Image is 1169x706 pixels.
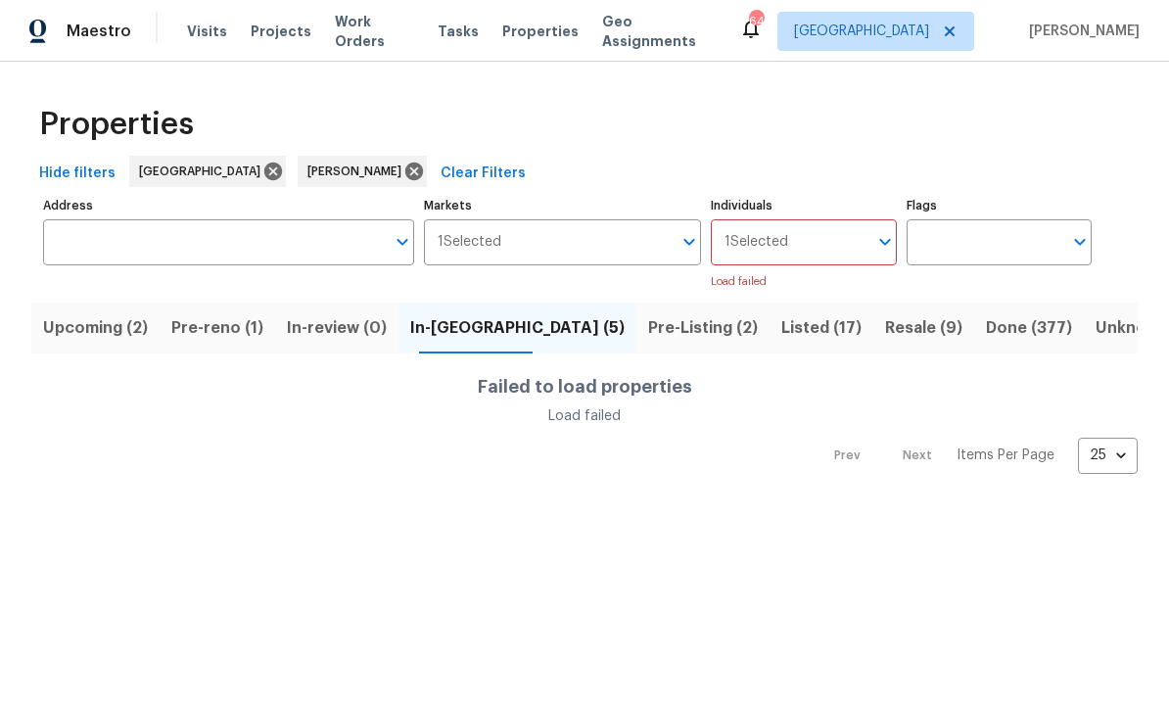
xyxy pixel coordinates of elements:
p: Load failed [711,273,896,291]
span: Pre-Listing (2) [648,314,758,342]
span: Pre-reno (1) [171,314,263,342]
span: Maestro [67,22,131,41]
span: Tasks [438,24,479,38]
span: Clear Filters [441,162,526,186]
span: Work Orders [335,12,414,51]
span: [GEOGRAPHIC_DATA] [139,162,268,181]
span: Projects [251,22,311,41]
nav: Pagination Navigation [816,438,1138,474]
div: [GEOGRAPHIC_DATA] [129,156,286,187]
label: Markets [424,200,702,212]
button: Clear Filters [433,156,534,192]
span: [PERSON_NAME] [307,162,409,181]
span: Geo Assignments [602,12,716,51]
label: Address [43,200,414,212]
p: Items Per Page [957,446,1054,465]
button: Open [676,228,703,256]
span: Upcoming (2) [43,314,148,342]
button: Hide filters [31,156,123,192]
span: Listed (17) [781,314,862,342]
span: [GEOGRAPHIC_DATA] [794,22,929,41]
label: Flags [907,200,1092,212]
div: 25 [1078,430,1138,481]
button: Open [871,228,899,256]
label: Individuals [711,200,896,212]
span: 1 Selected [438,234,501,251]
span: In-[GEOGRAPHIC_DATA] (5) [410,314,625,342]
h4: Failed to load properties [478,377,692,397]
div: Load failed [478,406,692,426]
button: Open [389,228,416,256]
div: [PERSON_NAME] [298,156,427,187]
div: 64 [749,12,763,31]
span: [PERSON_NAME] [1021,22,1140,41]
span: Hide filters [39,162,116,186]
span: Properties [502,22,579,41]
button: Open [1066,228,1094,256]
span: Resale (9) [885,314,962,342]
span: Done (377) [986,314,1072,342]
span: 1 Selected [725,234,788,251]
span: Properties [39,115,194,134]
span: Visits [187,22,227,41]
span: In-review (0) [287,314,387,342]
